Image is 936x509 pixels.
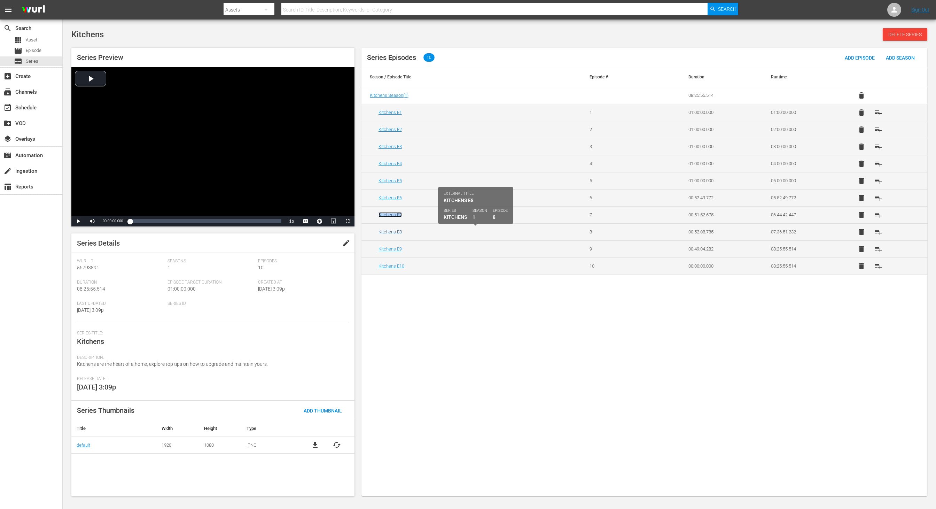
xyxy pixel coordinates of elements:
[258,265,264,270] span: 10
[367,53,416,62] span: Series Episodes
[870,172,887,189] button: playlist_add
[3,151,12,160] span: Automation
[870,104,887,121] button: playlist_add
[370,93,408,98] a: Kitchens Season(1)
[77,361,268,367] span: Kitchens are the heart of a home, explore top tips on how to upgrade and maintain yours.
[763,240,845,257] td: 08:25:55.514
[763,206,845,223] td: 06:44:42.447
[379,161,402,166] a: Kitchens E4
[77,280,164,285] span: Duration
[77,259,164,264] span: Wurl Id
[167,286,196,292] span: 01:00:00.000
[26,58,38,65] span: Series
[874,228,882,236] span: playlist_add
[883,28,927,41] button: Delete Series
[680,155,763,172] td: 01:00:00.000
[870,224,887,240] button: playlist_add
[870,138,887,155] button: playlist_add
[3,135,12,143] span: Overlays
[718,3,736,15] span: Search
[26,37,37,44] span: Asset
[581,121,664,138] td: 2
[379,212,402,217] a: Kitchens E7
[839,55,880,61] span: Add Episode
[3,72,12,80] span: Create
[130,219,281,223] div: Progress Bar
[17,2,50,18] img: ans4CAIJ8jUAAAAAAAAAAAAAAAAAAAAAAAAgQb4GAAAAAAAAAAAAAAAAAAAAAAAAJMjXAAAAAAAAAAAAAAAAAAAAAAAAgAT5G...
[103,219,123,223] span: 00:00:00.000
[857,160,866,168] span: delete
[680,189,763,206] td: 00:52:49.772
[853,207,870,223] button: delete
[4,6,13,14] span: menu
[327,216,341,226] button: Picture-in-Picture
[342,239,350,247] span: edit
[680,121,763,138] td: 01:00:00.000
[680,240,763,257] td: 00:49:04.282
[258,280,345,285] span: Created At
[581,138,664,155] td: 3
[870,155,887,172] button: playlist_add
[874,177,882,185] span: playlist_add
[77,239,120,247] span: Series Details
[853,121,870,138] button: delete
[77,442,90,448] a: default
[85,216,99,226] button: Mute
[874,125,882,134] span: playlist_add
[3,103,12,112] span: Schedule
[379,127,402,132] a: Kitchens E2
[680,172,763,189] td: 01:00:00.000
[299,216,313,226] button: Captions
[874,194,882,202] span: playlist_add
[77,331,345,336] span: Series Title:
[71,67,354,226] div: Video Player
[857,91,866,100] span: delete
[77,376,345,382] span: Release Date:
[581,67,664,87] th: Episode #
[77,53,123,62] span: Series Preview
[199,437,241,453] td: 1080
[857,245,866,253] span: delete
[3,88,12,96] span: Channels
[853,104,870,121] button: delete
[581,104,664,121] td: 1
[857,228,866,236] span: delete
[241,437,298,453] td: .PNG
[857,194,866,202] span: delete
[167,265,170,270] span: 1
[77,286,105,292] span: 08:25:55.514
[3,183,12,191] span: Reports
[853,138,870,155] button: delete
[167,280,255,285] span: Episode Target Duration
[763,155,845,172] td: 04:00:00.000
[423,53,435,62] span: 10
[77,301,164,307] span: Last Updated
[853,172,870,189] button: delete
[156,437,199,453] td: 1920
[680,67,763,87] th: Duration
[581,172,664,189] td: 5
[333,441,341,449] button: cached
[853,155,870,172] button: delete
[874,245,882,253] span: playlist_add
[581,155,664,172] td: 4
[853,87,870,104] button: delete
[883,32,927,37] span: Delete Series
[680,223,763,240] td: 00:52:08.785
[311,441,319,449] a: file_download
[77,383,116,391] span: [DATE] 3:09p
[880,51,920,64] button: Add Season
[77,355,345,361] span: Description:
[763,138,845,155] td: 03:00:00.000
[379,263,404,269] a: Kitchens E10
[857,142,866,151] span: delete
[708,3,738,15] button: Search
[379,110,402,115] a: Kitchens E1
[77,337,104,346] span: Kitchens
[298,404,348,417] button: Add Thumbnail
[581,240,664,257] td: 9
[680,87,763,104] td: 08:25:55.514
[313,216,327,226] button: Jump To Time
[26,47,41,54] span: Episode
[71,420,156,437] th: Title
